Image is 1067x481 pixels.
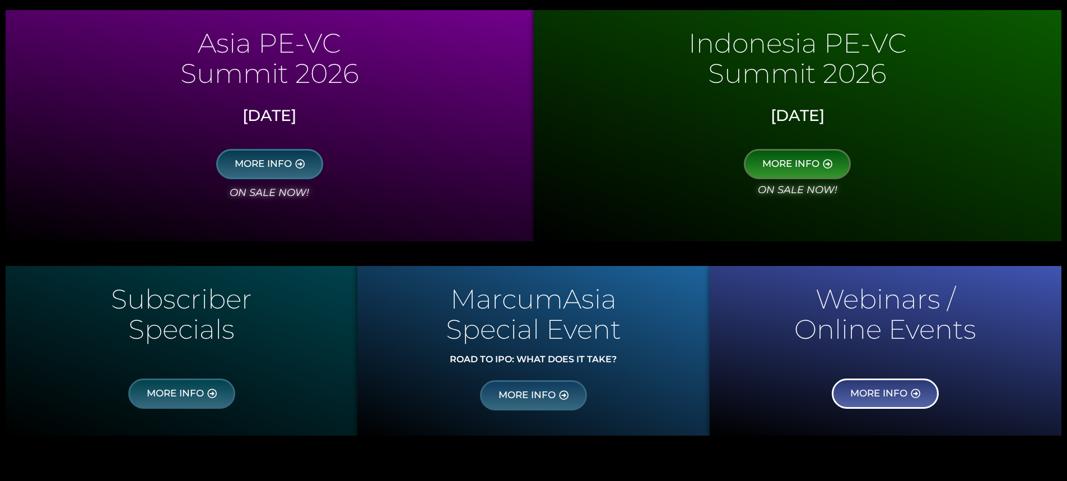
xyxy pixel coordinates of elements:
[11,288,352,310] p: Subscriber
[498,390,556,400] span: MORE INFO
[715,288,1056,310] p: Webinars /
[539,32,1056,54] p: Indonesia PE-VC
[762,159,819,169] span: MORE INFO
[11,319,352,340] p: Specials
[11,32,528,54] p: Asia PE-VC
[147,389,204,399] span: MORE INFO
[715,319,1056,340] p: Online Events
[744,149,851,179] a: MORE INFO
[539,63,1056,84] p: Summit 2026
[235,159,292,169] span: MORE INFO
[850,389,907,399] span: MORE INFO
[14,106,525,125] h3: [DATE]
[216,149,323,179] a: MORE INFO
[542,106,1054,125] h3: [DATE]
[832,379,939,409] a: MORE INFO
[128,379,235,409] a: MORE INFO
[363,355,703,364] p: ROAD TO IPO: WHAT DOES IT TAKE?
[758,184,837,196] i: on sale now!
[230,186,309,199] i: on sale now!
[363,288,703,310] p: MarcumAsia
[11,63,528,84] p: Summit 2026
[363,319,703,340] p: Special Event
[480,380,587,410] a: MORE INFO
